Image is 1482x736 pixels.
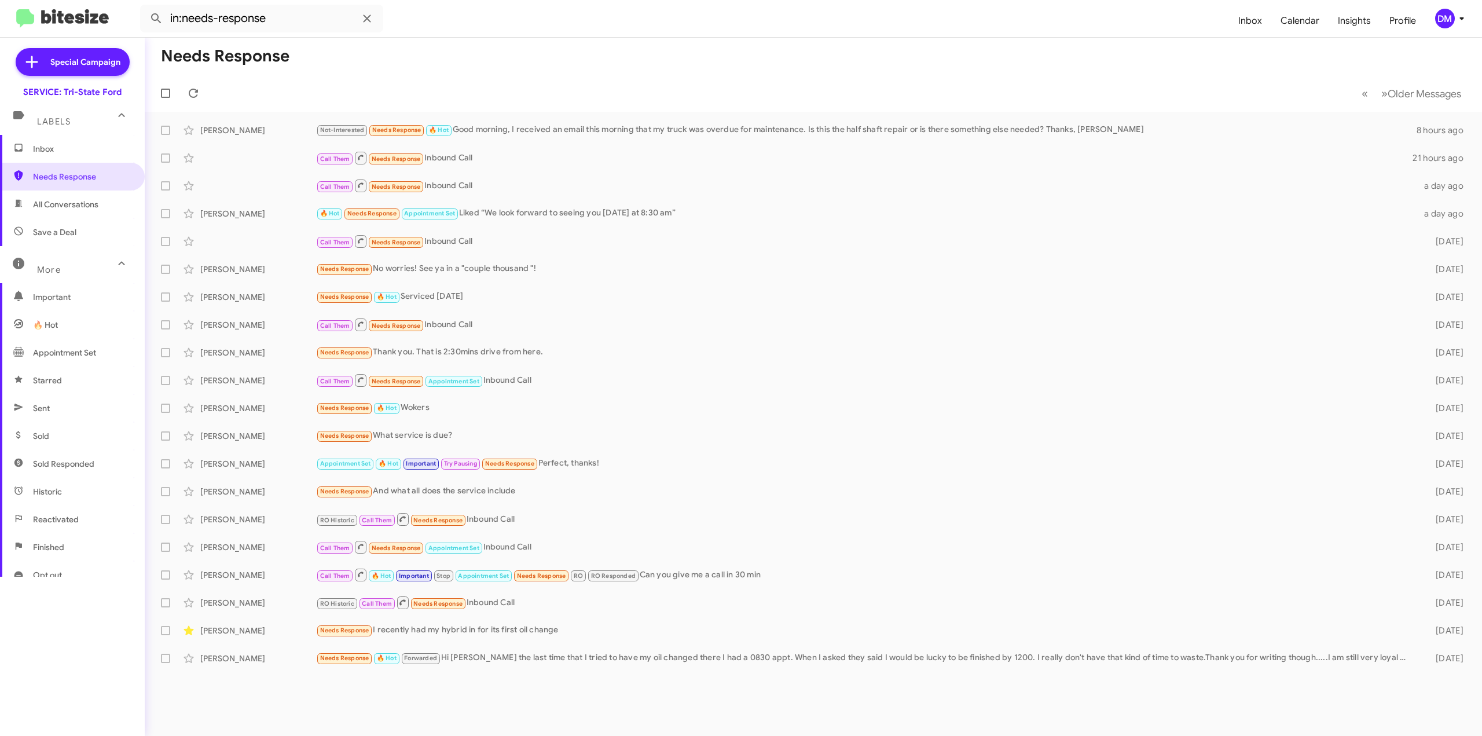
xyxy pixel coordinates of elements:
div: Inbound Call [316,595,1414,610]
span: 🔥 Hot [320,210,340,217]
nav: Page navigation example [1355,82,1468,105]
div: [DATE] [1414,514,1473,525]
span: Special Campaign [50,56,120,68]
span: All Conversations [33,199,98,210]
span: Needs Response [320,293,369,301]
span: Opt out [33,569,62,581]
div: 8 hours ago [1414,125,1473,136]
div: a day ago [1414,208,1473,219]
span: Appointment Set [33,347,96,358]
div: Inbound Call [316,540,1414,554]
div: [DATE] [1414,319,1473,331]
span: Appointment Set [428,378,479,385]
a: Inbox [1229,4,1271,38]
div: [PERSON_NAME] [200,319,316,331]
div: [PERSON_NAME] [200,347,316,358]
div: [DATE] [1414,236,1473,247]
span: Call Them [320,322,350,329]
div: Hi [PERSON_NAME] the last time that I tried to have my oil changed there I had a 0830 appt. When ... [316,651,1414,665]
div: DM [1435,9,1455,28]
div: a day ago [1414,180,1473,192]
div: [DATE] [1414,458,1473,470]
div: What service is due? [316,429,1414,442]
span: Historic [33,486,62,497]
div: Inbound Call [316,234,1414,248]
span: Important [399,572,429,580]
div: Inbound Call [316,178,1414,193]
div: 21 hours ago [1413,152,1473,164]
div: Thank you. That is 2:30mins drive from here. [316,346,1414,359]
div: SERVICE: Tri-State Ford [23,86,122,98]
span: Needs Response [485,460,534,467]
span: Older Messages [1388,87,1461,100]
a: Profile [1380,4,1425,38]
div: [PERSON_NAME] [200,625,316,636]
span: RO [574,572,583,580]
span: Forwarded [402,653,440,664]
span: Starred [33,375,62,386]
span: Sold [33,430,49,442]
div: [PERSON_NAME] [200,208,316,219]
div: [PERSON_NAME] [200,569,316,581]
a: Special Campaign [16,48,130,76]
div: And what all does the service include [316,485,1414,498]
span: RO Historic [320,517,354,524]
span: Appointment Set [458,572,509,580]
span: Important [33,291,131,303]
div: [PERSON_NAME] [200,514,316,525]
span: Needs Response [347,210,397,217]
div: [PERSON_NAME] [200,263,316,275]
a: Calendar [1271,4,1329,38]
div: [DATE] [1414,291,1473,303]
div: Inbound Call [316,373,1414,387]
span: 🔥 Hot [377,293,397,301]
span: Needs Response [413,600,463,607]
div: [PERSON_NAME] [200,653,316,664]
span: Needs Response [320,349,369,356]
div: Liked “We look forward to seeing you [DATE] at 8:30 am” [316,207,1414,220]
span: Sent [33,402,50,414]
div: Inbound Call [316,512,1414,526]
span: Needs Response [320,265,369,273]
span: Call Them [362,600,392,607]
span: Needs Response [320,627,369,634]
div: No worries! See ya in a "couple thousand "! [316,262,1414,276]
div: Perfect, thanks! [316,457,1414,470]
span: RO Responded [591,572,636,580]
span: 🔥 Hot [379,460,398,467]
span: Needs Response [372,378,421,385]
div: [PERSON_NAME] [200,291,316,303]
span: Save a Deal [33,226,76,238]
span: Needs Response [372,155,421,163]
span: Appointment Set [428,544,479,552]
div: [PERSON_NAME] [200,458,316,470]
span: More [37,265,61,275]
span: Labels [37,116,71,127]
div: [DATE] [1414,569,1473,581]
span: Needs Response [372,183,421,191]
span: Sold Responded [33,458,94,470]
span: Finished [33,541,64,553]
span: Appointment Set [320,460,371,467]
span: Call Them [320,378,350,385]
div: Inbound Call [316,317,1414,332]
div: [PERSON_NAME] [200,375,316,386]
a: Insights [1329,4,1380,38]
span: Inbox [33,143,131,155]
span: Needs Response [320,432,369,440]
span: Needs Response [372,126,421,134]
span: Needs Response [372,322,421,329]
div: I recently had my hybrid in for its first oil change [316,624,1414,637]
div: [DATE] [1414,541,1473,553]
div: [DATE] [1414,430,1473,442]
span: Needs Response [372,239,421,246]
div: Inbound Call [316,151,1413,165]
span: Call Them [320,544,350,552]
div: [DATE] [1414,653,1473,664]
span: Call Them [320,183,350,191]
span: Needs Response [33,171,131,182]
div: Wokers [316,401,1414,415]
